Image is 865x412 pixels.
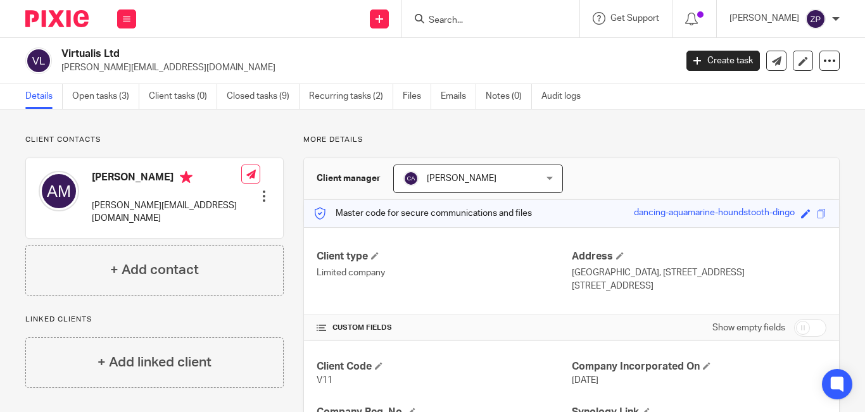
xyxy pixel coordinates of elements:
[25,10,89,27] img: Pixie
[317,250,571,263] h4: Client type
[98,353,212,372] h4: + Add linked client
[317,360,571,373] h4: Client Code
[25,135,284,145] p: Client contacts
[572,266,826,279] p: [GEOGRAPHIC_DATA], [STREET_ADDRESS]
[25,84,63,109] a: Details
[634,206,795,221] div: dancing-aquamarine-houndstooth-dingo
[317,266,571,279] p: Limited company
[317,376,332,385] span: V11
[486,84,532,109] a: Notes (0)
[729,12,799,25] p: [PERSON_NAME]
[227,84,300,109] a: Closed tasks (9)
[610,14,659,23] span: Get Support
[309,84,393,109] a: Recurring tasks (2)
[805,9,826,29] img: svg%3E
[541,84,590,109] a: Audit logs
[313,207,532,220] p: Master code for secure communications and files
[572,280,826,292] p: [STREET_ADDRESS]
[61,61,667,74] p: [PERSON_NAME][EMAIL_ADDRESS][DOMAIN_NAME]
[572,250,826,263] h4: Address
[403,171,419,186] img: svg%3E
[572,376,598,385] span: [DATE]
[92,171,241,187] h4: [PERSON_NAME]
[39,171,79,211] img: svg%3E
[180,171,193,184] i: Primary
[441,84,476,109] a: Emails
[149,84,217,109] a: Client tasks (0)
[403,84,431,109] a: Files
[427,15,541,27] input: Search
[317,172,381,185] h3: Client manager
[25,315,284,325] p: Linked clients
[686,51,760,71] a: Create task
[25,47,52,74] img: svg%3E
[61,47,546,61] h2: Virtualis Ltd
[572,360,826,373] h4: Company Incorporated On
[110,260,199,280] h4: + Add contact
[303,135,840,145] p: More details
[427,174,496,183] span: [PERSON_NAME]
[92,199,241,225] p: [PERSON_NAME][EMAIL_ADDRESS][DOMAIN_NAME]
[72,84,139,109] a: Open tasks (3)
[712,321,785,334] label: Show empty fields
[317,323,571,333] h4: CUSTOM FIELDS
